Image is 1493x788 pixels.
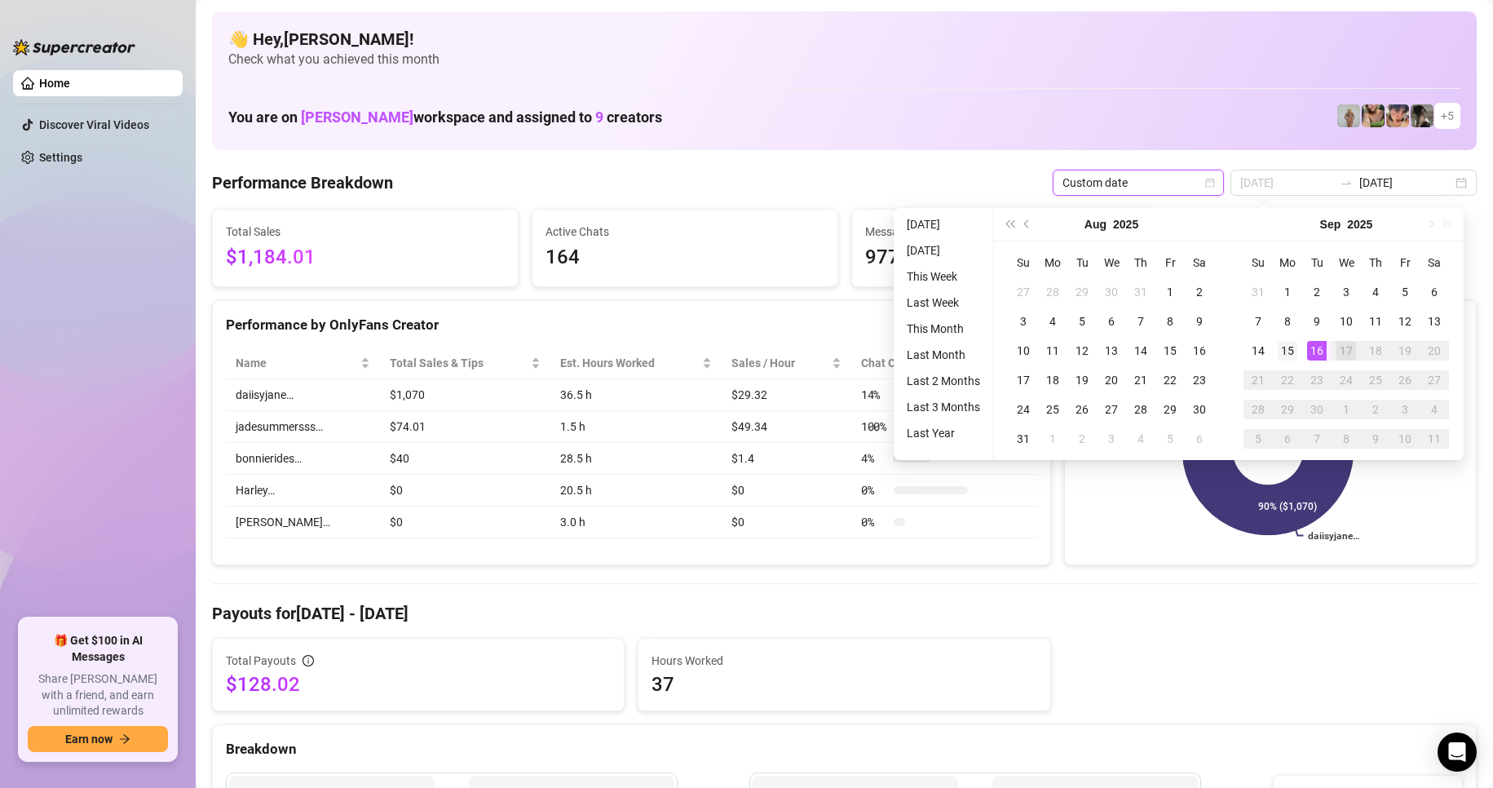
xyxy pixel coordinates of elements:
[1332,248,1361,277] th: We
[226,379,380,411] td: daiisyjane…
[1390,365,1420,395] td: 2025-09-26
[1336,370,1356,390] div: 24
[1307,341,1327,361] div: 16
[1243,395,1273,424] td: 2025-09-28
[301,108,413,126] span: [PERSON_NAME]
[1390,277,1420,307] td: 2025-09-05
[1009,248,1038,277] th: Su
[1425,312,1444,331] div: 13
[1307,282,1327,302] div: 2
[226,411,380,443] td: jadesummersss…
[1390,395,1420,424] td: 2025-10-03
[1248,341,1268,361] div: 14
[1185,307,1214,336] td: 2025-08-09
[1102,429,1121,449] div: 3
[1411,104,1433,127] img: daiisyjane
[1243,277,1273,307] td: 2025-08-31
[1273,365,1302,395] td: 2025-09-22
[1126,248,1155,277] th: Th
[28,671,168,719] span: Share [PERSON_NAME] with a friend, and earn unlimited rewards
[1309,530,1360,542] text: daiisyjane…
[13,39,135,55] img: logo-BBDzfeDw.svg
[1072,312,1092,331] div: 5
[1278,312,1297,331] div: 8
[1084,208,1106,241] button: Choose a month
[212,602,1477,625] h4: Payouts for [DATE] - [DATE]
[1340,176,1353,189] span: to
[1395,400,1415,419] div: 3
[1302,365,1332,395] td: 2025-09-23
[28,726,168,752] button: Earn nowarrow-right
[1126,277,1155,307] td: 2025-07-31
[1243,307,1273,336] td: 2025-09-07
[1361,365,1390,395] td: 2025-09-25
[1155,424,1185,454] td: 2025-09-05
[1185,248,1214,277] th: Sa
[1038,277,1067,307] td: 2025-07-28
[303,655,314,666] span: info-circle
[1425,370,1444,390] div: 27
[1278,429,1297,449] div: 6
[1273,336,1302,365] td: 2025-09-15
[39,118,149,131] a: Discover Viral Videos
[1302,395,1332,424] td: 2025-09-30
[228,51,1460,69] span: Check what you achieved this month
[1420,365,1449,395] td: 2025-09-27
[1320,208,1341,241] button: Choose a month
[1067,277,1097,307] td: 2025-07-29
[1038,307,1067,336] td: 2025-08-04
[1155,336,1185,365] td: 2025-08-15
[1131,341,1151,361] div: 14
[39,151,82,164] a: Settings
[1332,365,1361,395] td: 2025-09-24
[1278,341,1297,361] div: 15
[851,348,1037,379] th: Chat Conversion
[1366,429,1385,449] div: 9
[1067,365,1097,395] td: 2025-08-19
[1420,277,1449,307] td: 2025-09-06
[1307,312,1327,331] div: 9
[1067,336,1097,365] td: 2025-08-12
[1126,307,1155,336] td: 2025-08-07
[1155,395,1185,424] td: 2025-08-29
[1102,312,1121,331] div: 6
[1009,365,1038,395] td: 2025-08-17
[1395,282,1415,302] div: 5
[226,314,1037,336] div: Performance by OnlyFans Creator
[1102,282,1121,302] div: 30
[1336,312,1356,331] div: 10
[1243,424,1273,454] td: 2025-10-05
[1126,365,1155,395] td: 2025-08-21
[1243,336,1273,365] td: 2025-09-14
[1155,277,1185,307] td: 2025-08-01
[1332,424,1361,454] td: 2025-10-08
[226,242,505,273] span: $1,184.01
[900,267,987,286] li: This Week
[1361,248,1390,277] th: Th
[1009,277,1038,307] td: 2025-07-27
[1072,429,1092,449] div: 2
[1072,400,1092,419] div: 26
[1307,370,1327,390] div: 23
[1126,424,1155,454] td: 2025-09-04
[1390,424,1420,454] td: 2025-10-10
[1131,370,1151,390] div: 21
[546,223,824,241] span: Active Chats
[1273,395,1302,424] td: 2025-09-29
[1038,248,1067,277] th: Mo
[722,475,851,507] td: $0
[1441,107,1454,125] span: + 5
[380,443,550,475] td: $40
[861,481,887,499] span: 0 %
[1420,336,1449,365] td: 2025-09-20
[1190,400,1209,419] div: 30
[1302,424,1332,454] td: 2025-10-07
[1097,365,1126,395] td: 2025-08-20
[1420,395,1449,424] td: 2025-10-04
[1248,282,1268,302] div: 31
[1185,336,1214,365] td: 2025-08-16
[1067,424,1097,454] td: 2025-09-02
[1302,277,1332,307] td: 2025-09-02
[226,348,380,379] th: Name
[1278,370,1297,390] div: 22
